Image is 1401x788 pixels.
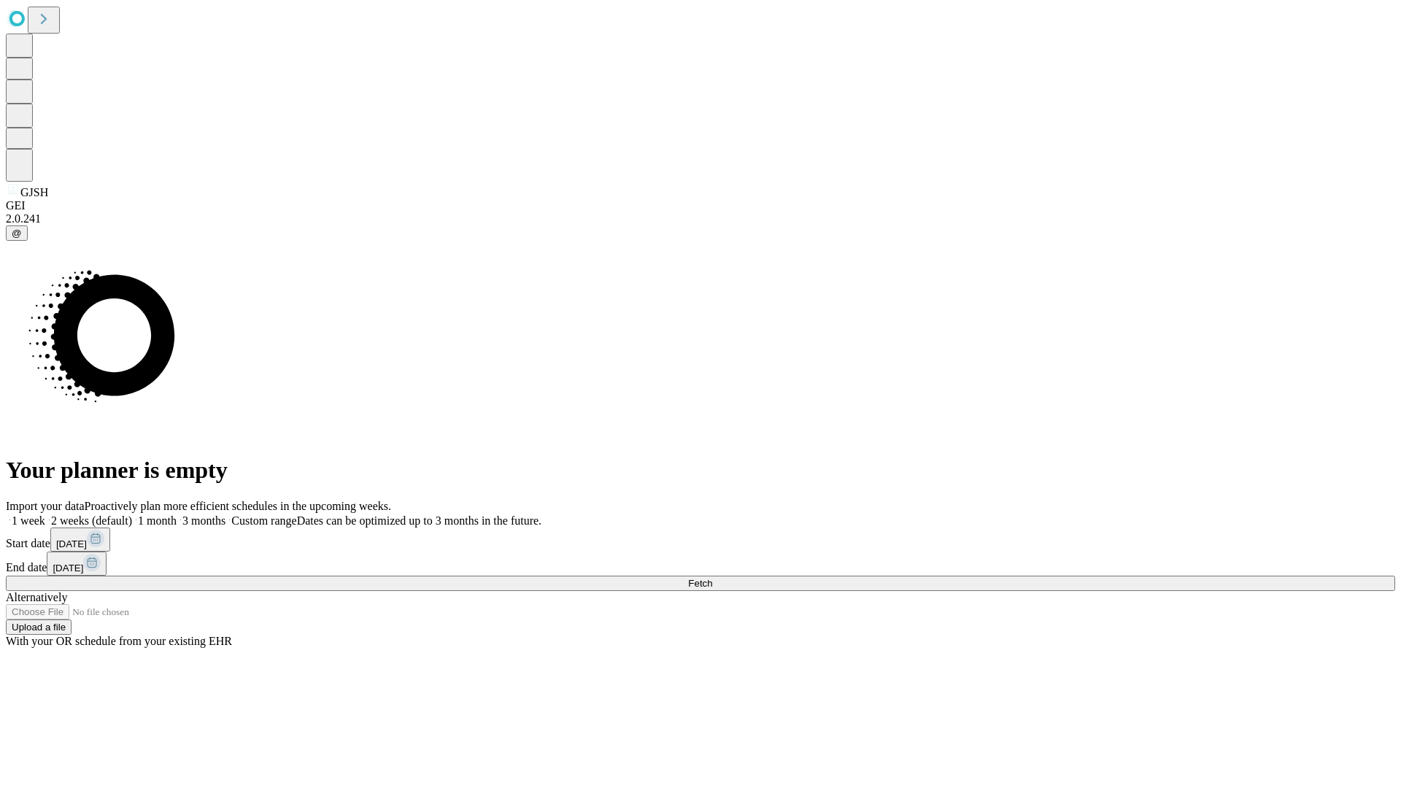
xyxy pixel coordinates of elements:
div: 2.0.241 [6,212,1395,225]
span: With your OR schedule from your existing EHR [6,635,232,647]
div: End date [6,552,1395,576]
span: @ [12,228,22,239]
span: Alternatively [6,591,67,603]
span: [DATE] [56,538,87,549]
button: Upload a file [6,619,72,635]
button: [DATE] [50,528,110,552]
span: 2 weeks (default) [51,514,132,527]
span: 1 week [12,514,45,527]
button: Fetch [6,576,1395,591]
button: [DATE] [47,552,107,576]
span: Proactively plan more efficient schedules in the upcoming weeks. [85,500,391,512]
span: GJSH [20,186,48,198]
span: [DATE] [53,563,83,573]
span: Dates can be optimized up to 3 months in the future. [297,514,541,527]
button: @ [6,225,28,241]
h1: Your planner is empty [6,457,1395,484]
span: Import your data [6,500,85,512]
div: GEI [6,199,1395,212]
span: 3 months [182,514,225,527]
span: Fetch [688,578,712,589]
span: 1 month [138,514,177,527]
div: Start date [6,528,1395,552]
span: Custom range [231,514,296,527]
